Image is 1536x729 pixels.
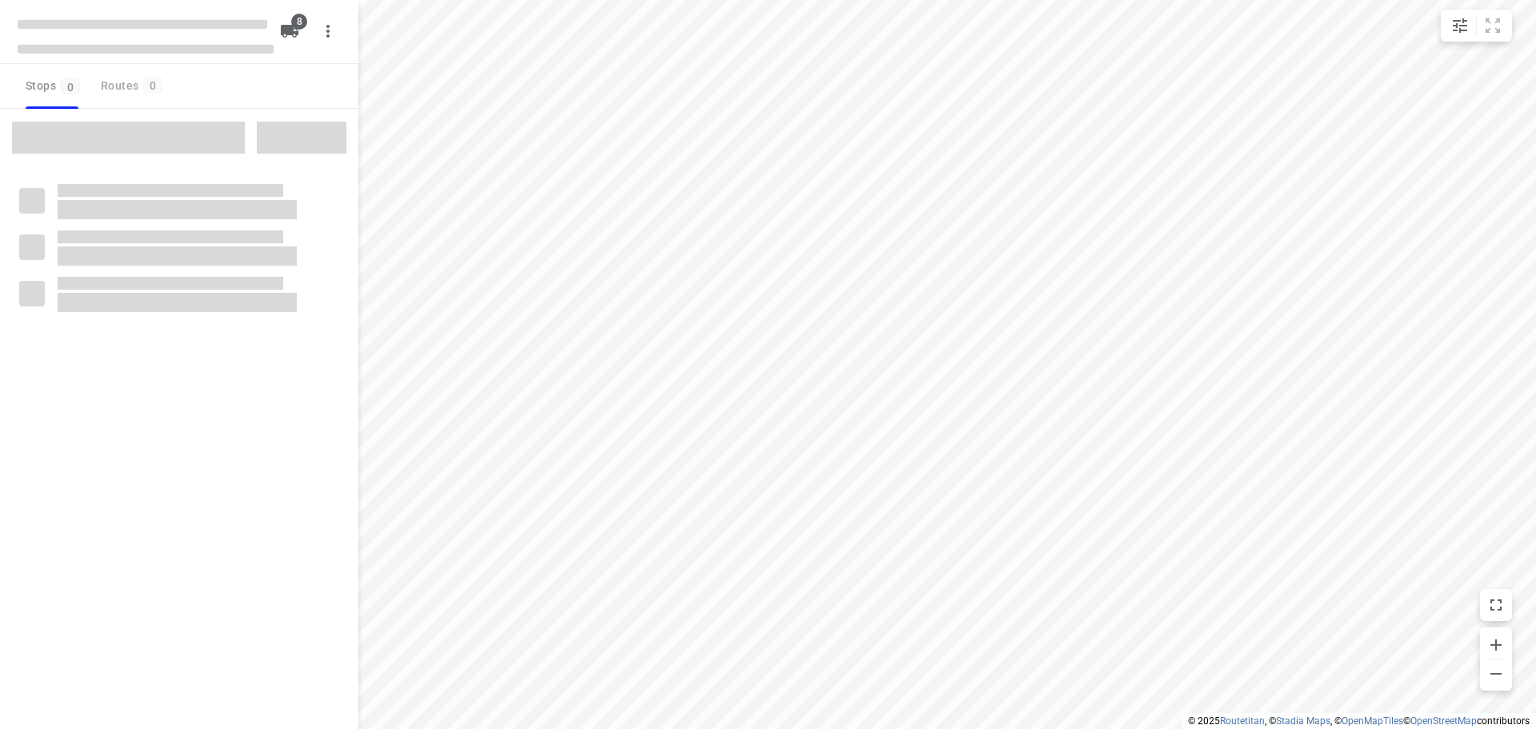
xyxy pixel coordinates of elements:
[1188,715,1530,727] li: © 2025 , © , © © contributors
[1342,715,1403,727] a: OpenMapTiles
[1410,715,1477,727] a: OpenStreetMap
[1220,715,1265,727] a: Routetitan
[1444,10,1476,42] button: Map settings
[1276,715,1330,727] a: Stadia Maps
[1441,10,1512,42] div: small contained button group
